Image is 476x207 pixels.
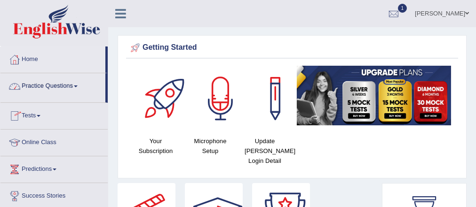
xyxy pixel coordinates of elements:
[0,46,105,70] a: Home
[17,100,105,116] a: Speaking Practice
[297,66,451,125] img: small5.jpg
[0,183,108,207] a: Success Stories
[242,136,287,166] h4: Update [PERSON_NAME] Login Detail
[133,136,178,156] h4: Your Subscription
[128,41,456,55] div: Getting Started
[0,103,108,126] a: Tests
[398,4,407,13] span: 1
[0,73,105,97] a: Practice Questions
[0,156,108,180] a: Predictions
[0,130,108,153] a: Online Class
[188,136,233,156] h4: Microphone Setup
